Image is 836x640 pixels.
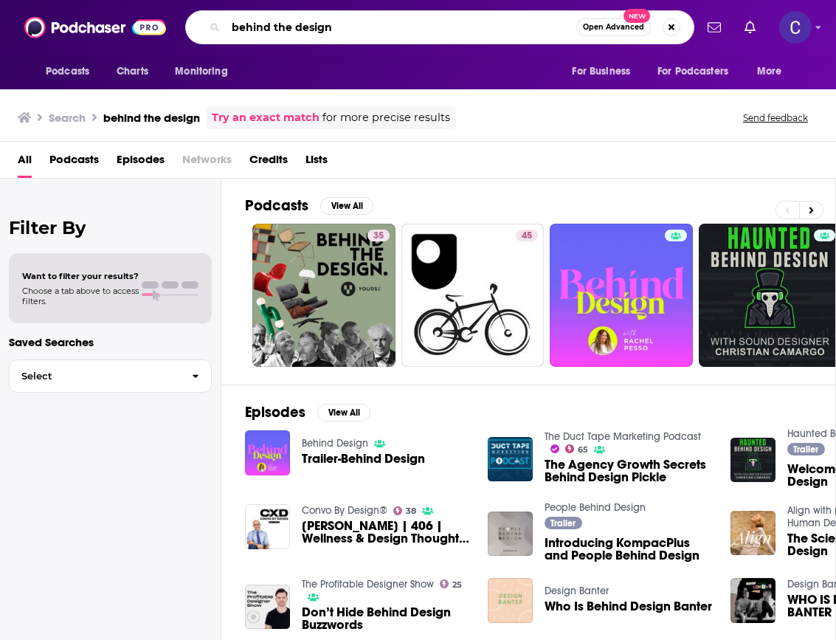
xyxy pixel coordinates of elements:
img: website_grey.svg [24,38,35,50]
div: Keywords by Traffic [163,87,249,97]
h2: Podcasts [245,196,308,215]
span: 35 [373,229,384,244]
span: Select [10,371,180,381]
button: open menu [747,58,801,86]
div: Search podcasts, credits, & more... [185,10,694,44]
img: WHO IS BEHIND DESIGN BANTER [730,578,775,623]
a: Design Banter [545,585,609,597]
span: For Podcasters [657,61,728,82]
a: The Profitable Designer Show [302,578,434,591]
span: 65 [578,447,588,453]
span: Networks [182,148,232,178]
h3: Search [49,111,86,125]
a: Cliff Fong | 406 | Wellness & Design Thought Leadership on The Artistry Behind Design [302,520,470,545]
button: open menu [165,58,246,86]
a: 45 [401,224,545,367]
a: 35 [252,224,395,367]
a: Lists [305,148,328,178]
img: Don’t Hide Behind Design Buzzwords [245,585,290,630]
img: Who Is Behind Design Banter [488,578,533,623]
span: Trailer [550,519,576,528]
span: 45 [522,229,532,244]
a: Who Is Behind Design Banter [545,600,712,613]
div: Domain: [DOMAIN_NAME] [38,38,162,50]
button: Open AdvancedNew [576,18,651,36]
a: People Behind Design [545,501,646,514]
a: All [18,148,32,178]
a: Podcasts [49,148,99,178]
img: Welcome to Haunted Behind Design [730,438,775,483]
span: Choose a tab above to access filters. [22,286,139,306]
span: Trailer [793,445,818,454]
img: tab_keywords_by_traffic_grey.svg [147,86,159,97]
span: More [757,61,782,82]
a: 65 [565,444,589,453]
p: Saved Searches [9,335,212,349]
a: Credits [249,148,288,178]
img: User Profile [779,11,812,44]
button: Show profile menu [779,11,812,44]
a: Show notifications dropdown [702,15,727,40]
a: EpisodesView All [245,403,370,421]
a: Introducing KompacPlus and People Behind Design [545,537,713,562]
a: Show notifications dropdown [739,15,761,40]
a: 35 [367,230,390,241]
img: Trailer-Behind Design [245,430,290,475]
a: Convo By Design® [302,504,387,517]
span: Podcasts [46,61,89,82]
h2: Episodes [245,403,305,421]
button: Select [9,359,212,393]
span: for more precise results [322,109,450,126]
img: The Science Behind Human Design [730,511,775,556]
img: Podchaser - Follow, Share and Rate Podcasts [24,13,166,41]
span: Logged in as publicityxxtina [779,11,812,44]
a: Charts [107,58,157,86]
a: PodcastsView All [245,196,373,215]
span: Want to filter your results? [22,271,139,281]
button: Send feedback [739,111,812,124]
span: Monitoring [175,61,227,82]
a: The Duct Tape Marketing Podcast [545,430,701,443]
a: Trailer-Behind Design [302,453,425,465]
img: tab_domain_overview_orange.svg [40,86,52,97]
img: Introducing KompacPlus and People Behind Design [488,512,533,557]
a: 45 [516,230,538,241]
div: Domain Overview [56,87,132,97]
button: View All [320,197,373,215]
span: New [623,9,650,23]
span: 38 [406,508,416,515]
a: Try an exact match [212,109,319,126]
a: 38 [393,506,417,515]
span: 25 [452,582,462,588]
a: Episodes [117,148,165,178]
div: v 4.0.25 [41,24,72,35]
span: Open Advanced [583,24,644,31]
span: For Business [572,61,630,82]
h2: Filter By [9,217,212,238]
a: Don’t Hide Behind Design Buzzwords [302,606,470,631]
a: The Agency Growth Secrets Behind Design Pickle [488,437,533,482]
input: Search podcasts, credits, & more... [226,16,576,39]
a: Behind Design [302,437,368,450]
a: 25 [440,579,463,588]
a: Cliff Fong | 406 | Wellness & Design Thought Leadership on The Artistry Behind Design [245,504,290,549]
span: [PERSON_NAME] | 406 | Wellness & Design Thought Leadership on The Artistry Behind Design [302,520,470,545]
button: open menu [648,58,750,86]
